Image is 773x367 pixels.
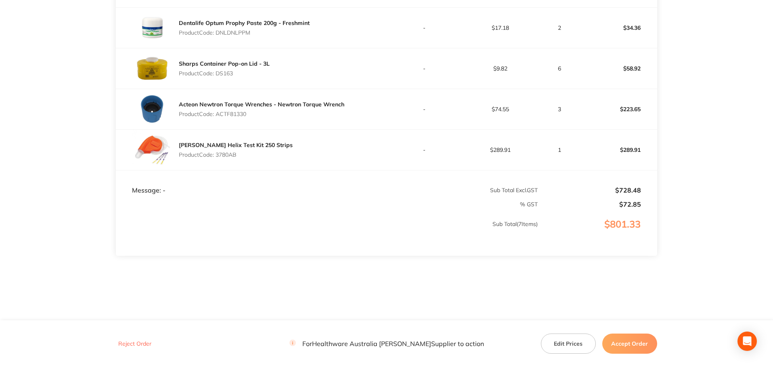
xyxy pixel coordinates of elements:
a: [PERSON_NAME] Helix Test Kit 250 Strips [179,141,293,149]
a: Sharps Container Pop-on Lid - 3L [179,60,270,67]
p: $223.65 [582,100,657,119]
button: Accept Order [602,334,657,354]
td: Message: - [116,170,386,194]
p: Product Code: DNLDNLPPM [179,29,310,36]
p: Sub Total Excl. GST [387,187,538,193]
img: b20ycml2Zw [132,8,172,48]
p: 6 [538,65,581,72]
p: - [387,147,462,153]
p: Product Code: ACTF81330 [179,111,344,117]
p: 1 [538,147,581,153]
p: 3 [538,106,581,112]
p: $289.91 [582,140,657,160]
img: MThjamcycA [132,48,172,89]
p: For Healthware Australia [PERSON_NAME] Supplier to action [289,340,484,347]
p: $17.18 [463,25,538,31]
p: - [387,106,462,112]
p: Product Code: 3780AB [179,151,293,158]
div: Open Intercom Messenger [737,332,757,351]
p: $72.85 [538,201,641,208]
a: Dentalife Optum Prophy Paste 200g - Freshmint [179,19,310,27]
p: % GST [116,201,538,207]
p: $34.36 [582,18,657,37]
button: Edit Prices [541,334,596,354]
p: $58.92 [582,59,657,78]
p: - [387,65,462,72]
button: Reject Order [116,340,154,347]
p: $9.82 [463,65,538,72]
p: $801.33 [538,219,657,246]
p: $74.55 [463,106,538,112]
p: $728.48 [538,187,641,194]
p: Product Code: DS163 [179,70,270,77]
p: 2 [538,25,581,31]
a: Acteon Newtron Torque Wrenches - Newtron Torque Wrench [179,101,344,108]
img: dHAxeWxjeQ [132,130,172,170]
img: cGZ0ZXVpZw [132,89,172,129]
p: $289.91 [463,147,538,153]
p: Sub Total ( 7 Items) [116,221,538,243]
p: - [387,25,462,31]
